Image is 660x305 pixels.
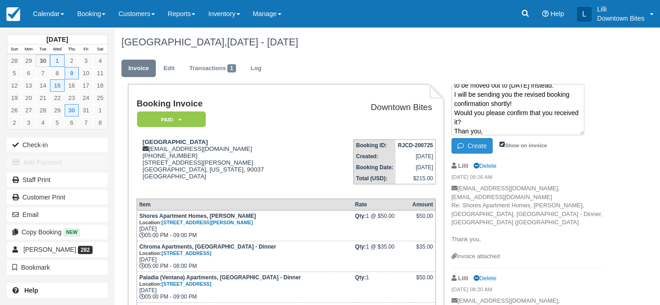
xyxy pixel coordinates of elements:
[451,286,603,296] em: [DATE] 08:20 AM
[353,272,410,302] td: 1
[50,92,64,104] a: 22
[93,44,107,55] th: Sat
[50,79,64,92] a: 15
[139,213,256,226] strong: Shores Apartment Homes, [PERSON_NAME]
[93,104,107,116] a: 1
[7,225,108,239] button: Copy Booking New
[23,246,76,253] span: [PERSON_NAME]
[458,275,468,282] strong: Lilli
[22,79,36,92] a: 13
[22,44,36,55] th: Mon
[499,142,547,148] label: Show on invoice
[7,283,108,298] a: Help
[7,79,22,92] a: 12
[451,184,603,252] p: [EMAIL_ADDRESS][DOMAIN_NAME], [EMAIL_ADDRESS][DOMAIN_NAME] Re: Shores Apartment Homes, [PERSON_NA...
[473,162,496,169] a: Delete
[36,116,50,129] a: 4
[36,92,50,104] a: 21
[7,92,22,104] a: 19
[162,220,253,225] a: [STREET_ADDRESS][PERSON_NAME]
[182,60,243,78] a: Transactions1
[50,67,64,79] a: 8
[93,92,107,104] a: 25
[50,104,64,116] a: 29
[396,151,435,162] td: [DATE]
[412,244,433,257] div: $35.00
[137,99,318,109] h1: Booking Invoice
[93,79,107,92] a: 18
[451,173,603,183] em: [DATE] 08:26 AM
[7,190,108,205] a: Customer Print
[542,11,549,17] i: Help
[93,116,107,129] a: 8
[355,213,366,219] strong: Qty
[597,5,644,14] p: Lilli
[65,79,79,92] a: 16
[7,104,22,116] a: 26
[65,116,79,129] a: 6
[22,55,36,67] a: 29
[137,272,352,302] td: [DATE] 05:00 PM - 09:00 PM
[7,172,108,187] a: Staff Print
[65,55,79,67] a: 2
[36,67,50,79] a: 7
[79,67,93,79] a: 10
[353,199,410,210] th: Rate
[79,116,93,129] a: 7
[7,207,108,222] button: Email
[78,246,93,254] span: 282
[143,139,208,145] strong: [GEOGRAPHIC_DATA]
[22,67,36,79] a: 6
[63,228,80,236] span: New
[451,138,493,154] button: Create
[162,250,212,256] a: [STREET_ADDRESS]
[139,220,253,225] small: Location:
[121,60,156,78] a: Invoice
[7,242,108,257] a: [PERSON_NAME] 282
[137,111,206,128] em: Paid
[139,281,211,287] small: Location:
[50,55,64,67] a: 1
[22,116,36,129] a: 3
[36,104,50,116] a: 28
[353,151,396,162] th: Created:
[550,10,564,17] span: Help
[398,142,433,149] strong: RJCD-200725
[355,274,366,281] strong: Qty
[139,250,211,256] small: Location:
[353,241,410,272] td: 1 @ $35.00
[7,44,22,55] th: Sun
[157,60,181,78] a: Edit
[499,141,505,147] input: Show on invoice
[7,155,108,170] button: Add Payment
[7,138,108,152] button: Check-in
[6,7,20,21] img: checkfront-main-nav-mini-logo.png
[396,173,435,184] td: $215.00
[22,104,36,116] a: 27
[7,260,108,275] button: Bookmark
[7,67,22,79] a: 5
[65,92,79,104] a: 23
[50,44,64,55] th: Wed
[412,274,433,288] div: $50.00
[137,210,352,241] td: [DATE] 05:00 PM - 09:00 PM
[396,162,435,173] td: [DATE]
[36,79,50,92] a: 14
[137,241,352,272] td: [DATE] 05:00 PM - 08:00 PM
[65,44,79,55] th: Thu
[93,55,107,67] a: 4
[227,36,298,48] span: [DATE] - [DATE]
[22,92,36,104] a: 20
[46,36,68,43] strong: [DATE]
[473,275,496,282] a: Delete
[137,139,318,191] div: [EMAIL_ADDRESS][DOMAIN_NAME] [PHONE_NUMBER] [STREET_ADDRESS][PERSON_NAME] [GEOGRAPHIC_DATA], [US_...
[79,44,93,55] th: Fri
[353,210,410,241] td: 1 @ $50.00
[597,14,644,23] p: Downtown Bites
[412,213,433,227] div: $50.00
[577,7,592,22] div: L
[353,173,396,184] th: Total (USD):
[353,140,396,151] th: Booking ID:
[79,104,93,116] a: 31
[410,199,435,210] th: Amount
